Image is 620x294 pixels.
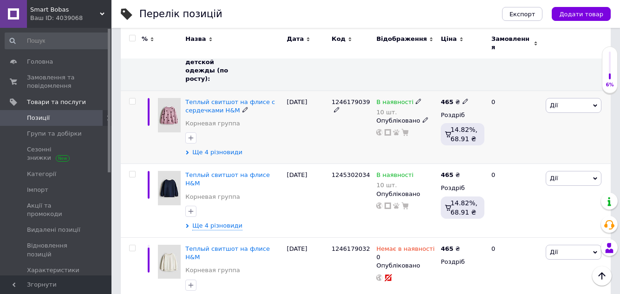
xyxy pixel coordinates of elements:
[27,242,86,258] span: Відновлення позицій
[441,171,453,178] b: 465
[27,114,50,122] span: Позиції
[27,73,86,90] span: Замовлення та повідомлення
[441,171,460,179] div: ₴
[441,111,483,119] div: Роздріб
[509,11,535,18] span: Експорт
[376,35,427,43] span: Відображення
[441,35,457,43] span: Ціна
[559,11,603,18] span: Додати товар
[552,7,611,21] button: Додати товар
[158,171,181,205] img: Теплый свитшот на флисе H&M
[376,98,413,108] span: В наявності
[139,9,222,19] div: Перелік позицій
[285,91,329,164] div: [DATE]
[185,245,270,261] a: Теплый свитшот на флисе H&M
[332,35,346,43] span: Код
[27,202,86,218] span: Акції та промокоди
[441,98,468,106] div: ₴
[185,193,240,201] a: Корневая группа
[550,175,558,182] span: Дії
[27,130,82,138] span: Групи та добірки
[450,199,477,216] span: 14.82%, 68.91 ₴
[142,35,148,43] span: %
[376,261,436,270] div: Опубліковано
[441,184,483,192] div: Роздріб
[192,222,242,230] span: Ще 4 різновиди
[185,50,234,84] div: Размер детской одежды (по росту) :
[332,245,370,252] span: 1246179032
[502,7,543,21] button: Експорт
[27,170,56,178] span: Категорії
[376,245,434,255] span: Немає в наявності
[30,6,100,14] span: Smart Bobas
[486,91,543,164] div: 0
[550,248,558,255] span: Дії
[376,117,436,125] div: Опубліковано
[592,266,612,286] button: Наверх
[185,266,240,274] a: Корневая группа
[185,119,240,128] a: Корневая группа
[27,145,86,162] span: Сезонні знижки
[376,109,422,116] div: 10 шт.
[27,266,79,274] span: Характеристики
[185,171,270,187] a: Теплый свитшот на флисе H&M
[285,164,329,238] div: [DATE]
[27,226,80,234] span: Видалені позиції
[376,171,413,181] span: В наявності
[185,35,206,43] span: Назва
[5,33,110,49] input: Пошук
[441,245,460,253] div: ₴
[450,126,477,143] span: 14.82%, 68.91 ₴
[332,98,370,105] span: 1246179039
[158,245,181,279] img: Теплый свитшот на флисе H&M
[30,14,111,22] div: Ваш ID: 4039068
[192,148,242,157] span: Ще 4 різновиди
[185,98,275,114] a: Теплый свитшот на флисе с сердечками H&M
[441,245,453,252] b: 465
[27,58,53,66] span: Головна
[376,245,434,261] div: 0
[376,182,413,189] div: 10 шт.
[550,102,558,109] span: Дії
[602,82,617,88] div: 6%
[158,98,181,132] img: Теплый свитшот на флисе с сердечками H&M
[491,35,531,52] span: Замовлення
[441,98,453,105] b: 465
[376,190,436,198] div: Опубліковано
[27,98,86,106] span: Товари та послуги
[27,186,48,194] span: Імпорт
[332,171,370,178] span: 1245302034
[287,35,304,43] span: Дата
[486,164,543,238] div: 0
[441,258,483,266] div: Роздріб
